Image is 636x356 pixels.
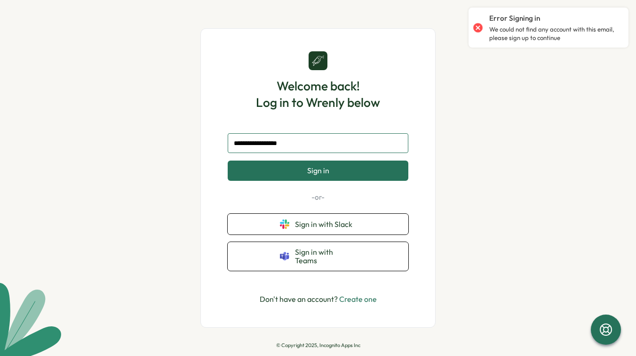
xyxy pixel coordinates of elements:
[276,342,360,348] p: © Copyright 2025, Incognito Apps Inc
[228,214,408,235] button: Sign in with Slack
[489,25,619,42] p: We could not find any account with this email, please sign up to continue
[260,293,377,305] p: Don't have an account?
[228,192,408,202] p: -or-
[295,248,356,265] span: Sign in with Teams
[256,78,380,111] h1: Welcome back! Log in to Wrenly below
[295,220,356,228] span: Sign in with Slack
[228,161,408,180] button: Sign in
[489,13,540,24] p: Error Signing in
[307,166,329,175] span: Sign in
[339,294,377,304] a: Create one
[228,242,408,271] button: Sign in with Teams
